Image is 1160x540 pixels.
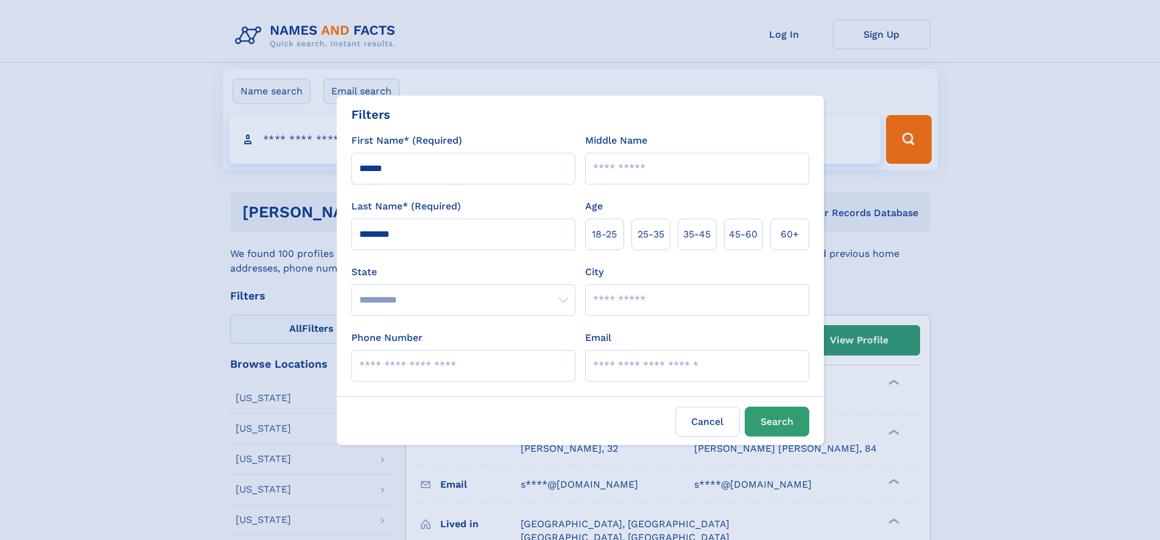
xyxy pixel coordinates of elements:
label: Last Name* (Required) [351,199,461,214]
div: Filters [351,105,390,124]
label: Cancel [675,407,740,437]
button: Search [745,407,809,437]
label: Email [585,331,611,345]
label: City [585,265,603,279]
label: State [351,265,575,279]
label: First Name* (Required) [351,133,462,148]
span: 18‑25 [592,227,617,242]
span: 25‑35 [638,227,664,242]
span: 45‑60 [729,227,758,242]
span: 60+ [781,227,799,242]
span: 35‑45 [683,227,711,242]
label: Middle Name [585,133,647,148]
label: Age [585,199,603,214]
label: Phone Number [351,331,423,345]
